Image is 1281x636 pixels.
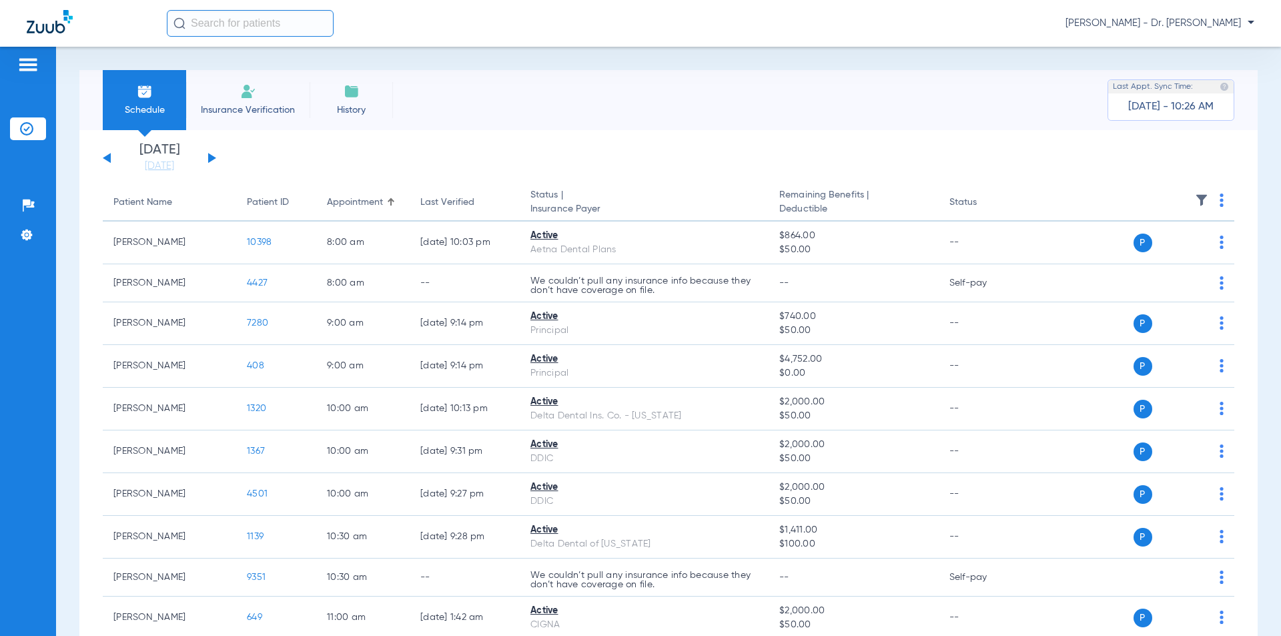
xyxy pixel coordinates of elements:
[196,103,300,117] span: Insurance Verification
[779,229,927,243] span: $864.00
[530,352,758,366] div: Active
[327,196,399,210] div: Appointment
[247,361,264,370] span: 408
[779,604,927,618] span: $2,000.00
[103,473,236,516] td: [PERSON_NAME]
[103,430,236,473] td: [PERSON_NAME]
[1134,314,1152,333] span: P
[410,345,520,388] td: [DATE] 9:14 PM
[769,184,938,222] th: Remaining Benefits |
[1220,82,1229,91] img: last sync help info
[1220,236,1224,249] img: group-dot-blue.svg
[316,222,410,264] td: 8:00 AM
[530,366,758,380] div: Principal
[939,302,1029,345] td: --
[119,160,199,173] a: [DATE]
[167,10,334,37] input: Search for patients
[247,532,264,541] span: 1139
[247,196,306,210] div: Patient ID
[530,537,758,551] div: Delta Dental of [US_STATE]
[520,184,769,222] th: Status |
[316,473,410,516] td: 10:00 AM
[530,229,758,243] div: Active
[410,516,520,559] td: [DATE] 9:28 PM
[247,489,268,499] span: 4501
[1220,530,1224,543] img: group-dot-blue.svg
[247,446,265,456] span: 1367
[316,388,410,430] td: 10:00 AM
[119,143,199,173] li: [DATE]
[1195,194,1208,207] img: filter.svg
[137,83,153,99] img: Schedule
[410,302,520,345] td: [DATE] 9:14 PM
[530,495,758,509] div: DDIC
[1220,444,1224,458] img: group-dot-blue.svg
[779,366,927,380] span: $0.00
[316,430,410,473] td: 10:00 AM
[779,243,927,257] span: $50.00
[1220,276,1224,290] img: group-dot-blue.svg
[247,318,268,328] span: 7280
[530,310,758,324] div: Active
[240,83,256,99] img: Manual Insurance Verification
[410,430,520,473] td: [DATE] 9:31 PM
[779,438,927,452] span: $2,000.00
[1220,194,1224,207] img: group-dot-blue.svg
[779,537,927,551] span: $100.00
[530,481,758,495] div: Active
[410,473,520,516] td: [DATE] 9:27 PM
[410,559,520,597] td: --
[113,103,176,117] span: Schedule
[327,196,383,210] div: Appointment
[779,452,927,466] span: $50.00
[779,409,927,423] span: $50.00
[1134,528,1152,547] span: P
[779,310,927,324] span: $740.00
[247,613,262,622] span: 649
[103,388,236,430] td: [PERSON_NAME]
[530,202,758,216] span: Insurance Payer
[779,278,789,288] span: --
[1113,80,1193,93] span: Last Appt. Sync Time:
[779,352,927,366] span: $4,752.00
[779,573,789,582] span: --
[939,222,1029,264] td: --
[779,523,927,537] span: $1,411.00
[939,345,1029,388] td: --
[103,264,236,302] td: [PERSON_NAME]
[316,516,410,559] td: 10:30 AM
[420,196,509,210] div: Last Verified
[530,571,758,589] p: We couldn’t pull any insurance info because they don’t have coverage on file.
[1134,400,1152,418] span: P
[779,324,927,338] span: $50.00
[779,202,927,216] span: Deductible
[1065,17,1254,30] span: [PERSON_NAME] - Dr. [PERSON_NAME]
[316,264,410,302] td: 8:00 AM
[530,452,758,466] div: DDIC
[316,302,410,345] td: 9:00 AM
[173,17,185,29] img: Search Icon
[410,264,520,302] td: --
[779,481,927,495] span: $2,000.00
[939,430,1029,473] td: --
[316,345,410,388] td: 9:00 AM
[1214,572,1281,636] iframe: Chat Widget
[530,324,758,338] div: Principal
[530,409,758,423] div: Delta Dental Ins. Co. - [US_STATE]
[1134,609,1152,627] span: P
[420,196,474,210] div: Last Verified
[247,238,272,247] span: 10398
[1220,487,1224,501] img: group-dot-blue.svg
[103,222,236,264] td: [PERSON_NAME]
[410,388,520,430] td: [DATE] 10:13 PM
[1220,402,1224,415] img: group-dot-blue.svg
[779,495,927,509] span: $50.00
[530,395,758,409] div: Active
[530,618,758,632] div: CIGNA
[1134,234,1152,252] span: P
[247,278,268,288] span: 4427
[939,264,1029,302] td: Self-pay
[530,276,758,295] p: We couldn’t pull any insurance info because they don’t have coverage on file.
[27,10,73,33] img: Zuub Logo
